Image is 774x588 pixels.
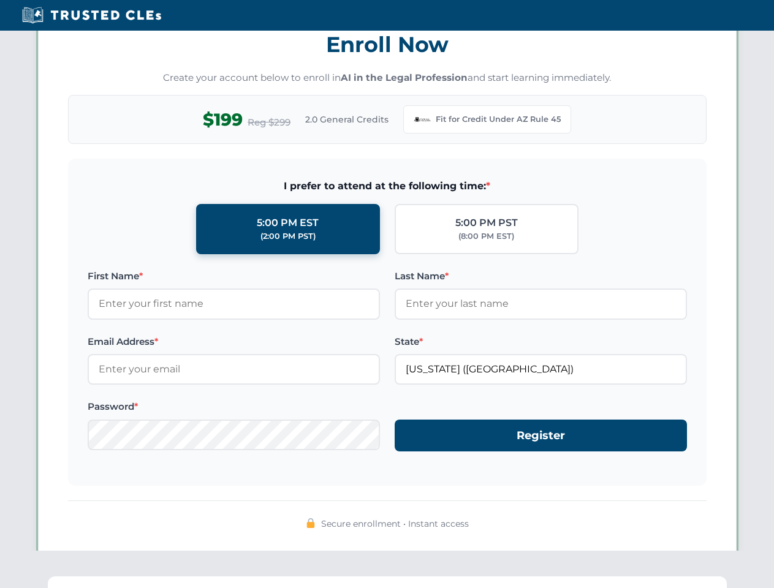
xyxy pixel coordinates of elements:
[88,354,380,385] input: Enter your email
[321,517,469,530] span: Secure enrollment • Instant access
[88,269,380,284] label: First Name
[395,269,687,284] label: Last Name
[88,334,380,349] label: Email Address
[436,113,561,126] span: Fit for Credit Under AZ Rule 45
[305,113,389,126] span: 2.0 General Credits
[395,420,687,452] button: Register
[18,6,165,24] img: Trusted CLEs
[257,215,319,231] div: 5:00 PM EST
[248,115,290,130] span: Reg $299
[68,71,707,85] p: Create your account below to enroll in and start learning immediately.
[455,215,518,231] div: 5:00 PM PST
[88,288,380,319] input: Enter your first name
[88,178,687,194] span: I prefer to attend at the following time:
[68,25,707,64] h3: Enroll Now
[395,354,687,385] input: Arizona (AZ)
[203,106,243,134] span: $199
[458,230,514,243] div: (8:00 PM EST)
[88,399,380,414] label: Password
[395,288,687,319] input: Enter your last name
[306,518,316,528] img: 🔒
[395,334,687,349] label: State
[260,230,316,243] div: (2:00 PM PST)
[341,72,468,83] strong: AI in the Legal Profession
[414,111,431,128] img: Arizona Bar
